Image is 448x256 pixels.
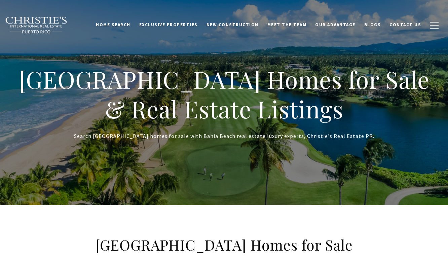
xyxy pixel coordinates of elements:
[263,19,311,31] a: Meet the Team
[364,22,381,28] span: Blogs
[91,19,135,31] a: Home Search
[360,19,385,31] a: Blogs
[19,63,430,124] span: [GEOGRAPHIC_DATA] Homes for Sale & Real Estate Listings
[389,22,421,28] span: Contact Us
[207,22,259,28] span: New Construction
[135,19,202,31] a: Exclusive Properties
[5,16,68,34] img: Christie's International Real Estate black text logo
[74,133,374,139] span: Search [GEOGRAPHIC_DATA] homes for sale with Bahia Beach real estate luxury experts, Christie's R...
[311,19,360,31] a: Our Advantage
[139,22,198,28] span: Exclusive Properties
[17,235,431,254] h2: [GEOGRAPHIC_DATA] Homes for Sale
[202,19,263,31] a: New Construction
[315,22,356,28] span: Our Advantage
